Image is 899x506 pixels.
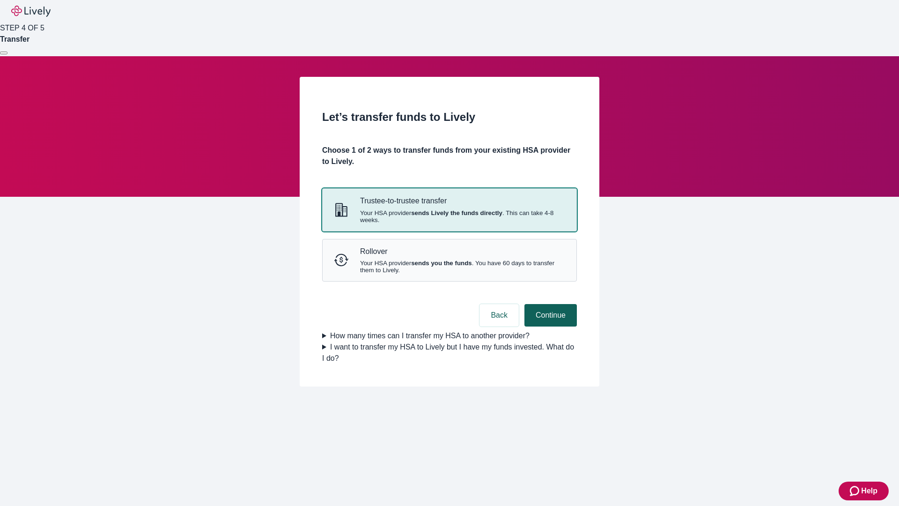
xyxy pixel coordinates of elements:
[411,260,472,267] strong: sends you the funds
[360,209,565,223] span: Your HSA provider . This can take 4-8 weeks.
[323,189,576,231] button: Trustee-to-trusteeTrustee-to-trustee transferYour HSA providersends Lively the funds directly. Th...
[850,485,861,497] svg: Zendesk support icon
[861,485,877,497] span: Help
[322,109,577,126] h2: Let’s transfer funds to Lively
[360,260,565,274] span: Your HSA provider . You have 60 days to transfer them to Lively.
[322,342,577,364] summary: I want to transfer my HSA to Lively but I have my funds invested. What do I do?
[334,253,349,268] svg: Rollover
[322,330,577,342] summary: How many times can I transfer my HSA to another provider?
[334,202,349,217] svg: Trustee-to-trustee
[524,304,577,327] button: Continue
[360,247,565,256] p: Rollover
[839,482,889,500] button: Zendesk support iconHelp
[360,196,565,205] p: Trustee-to-trustee transfer
[322,145,577,167] h4: Choose 1 of 2 ways to transfer funds from your existing HSA provider to Lively.
[479,304,519,327] button: Back
[11,6,51,17] img: Lively
[323,239,576,281] button: RolloverRolloverYour HSA providersends you the funds. You have 60 days to transfer them to Lively.
[411,209,502,216] strong: sends Lively the funds directly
